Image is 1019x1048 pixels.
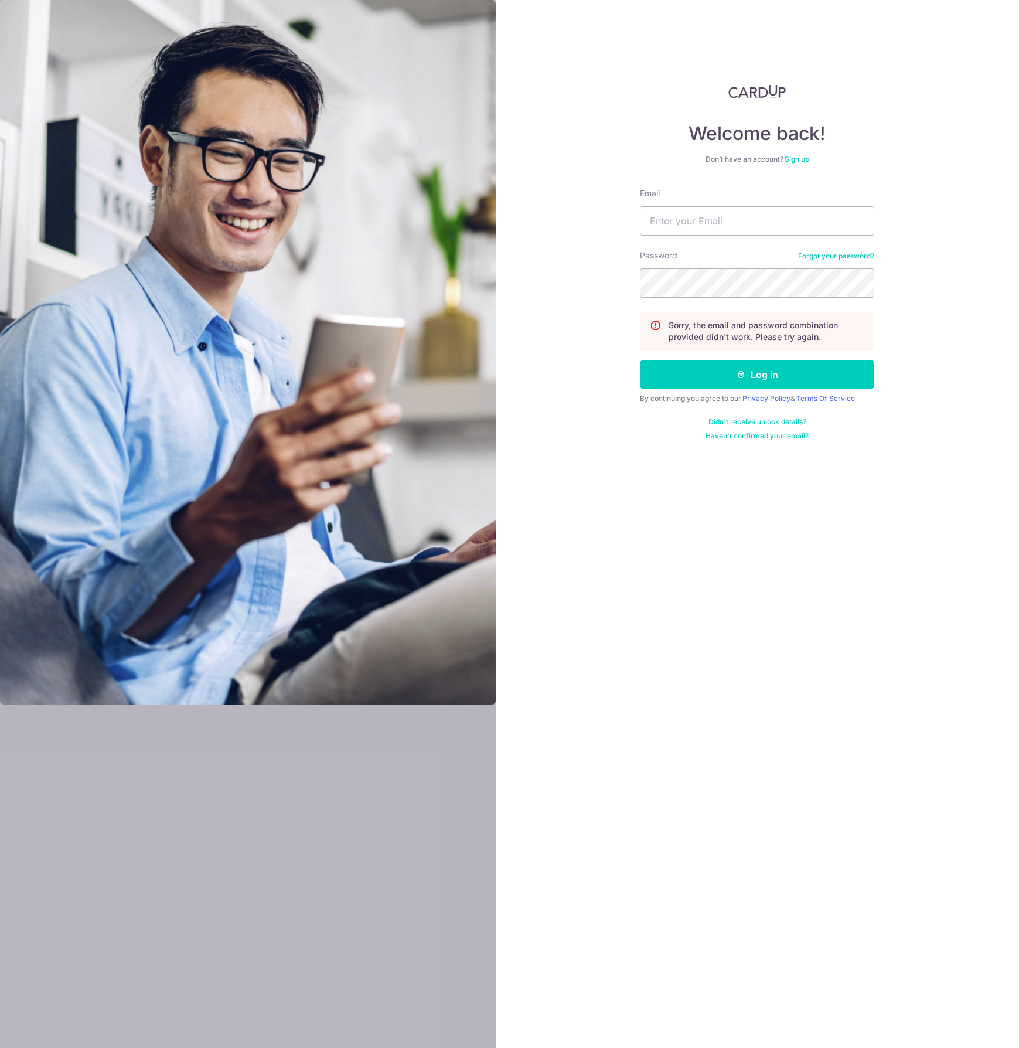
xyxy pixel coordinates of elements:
[742,394,790,403] a: Privacy Policy
[640,188,660,199] label: Email
[640,394,874,403] div: By continuing you agree to our &
[798,251,874,261] a: Forgot your password?
[640,122,874,145] h4: Welcome back!
[706,431,809,441] a: Haven't confirmed your email?
[785,155,809,164] a: Sign up
[640,360,874,389] button: Log in
[728,84,786,98] img: CardUp Logo
[669,319,864,343] p: Sorry, the email and password combination provided didn't work. Please try again.
[640,250,677,261] label: Password
[796,394,855,403] a: Terms Of Service
[640,155,874,164] div: Don’t have an account?
[708,417,806,427] a: Didn't receive unlock details?
[640,206,874,236] input: Enter your Email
